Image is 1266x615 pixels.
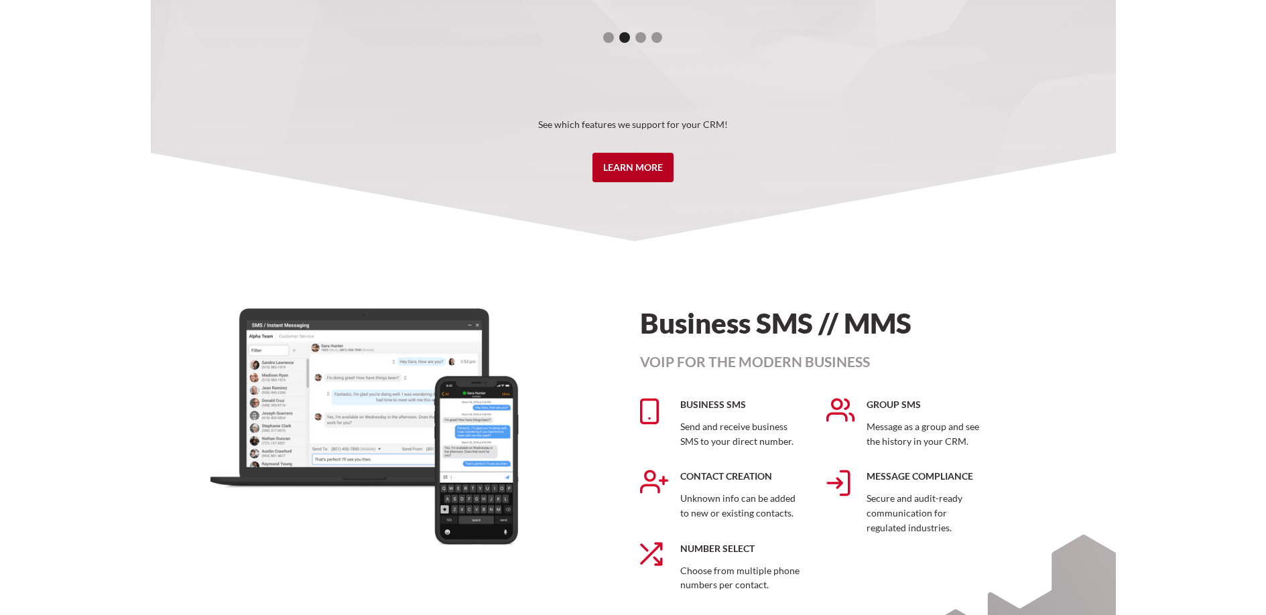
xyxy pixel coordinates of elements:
[603,32,614,43] div: Show slide 1 of 4
[592,153,674,182] a: Learn More
[640,308,1013,338] h1: Business SMS // MMS
[619,32,630,43] div: Show slide 2 of 4
[680,470,800,483] h5: Contact Creation
[651,32,662,43] div: Show slide 4 of 4
[640,354,1013,370] h4: Voip For the Modern Business
[867,398,987,411] h5: Group SMS
[680,491,800,520] p: Unknown info can be added to new or existing contacts.
[680,563,800,592] p: Choose from multiple phone numbers per contact.
[151,117,1116,133] p: See which features we support for your CRM!
[680,398,800,411] h5: Business SMS
[867,419,987,448] p: Message as a group and see the history in your CRM.
[680,419,800,448] p: Send and receive business SMS to your direct number.
[867,491,987,535] p: Secure and audit-ready communication for regulated industries.
[867,470,987,483] h5: Message Compliance
[635,32,646,43] div: Show slide 3 of 4
[680,542,800,555] h5: Number Select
